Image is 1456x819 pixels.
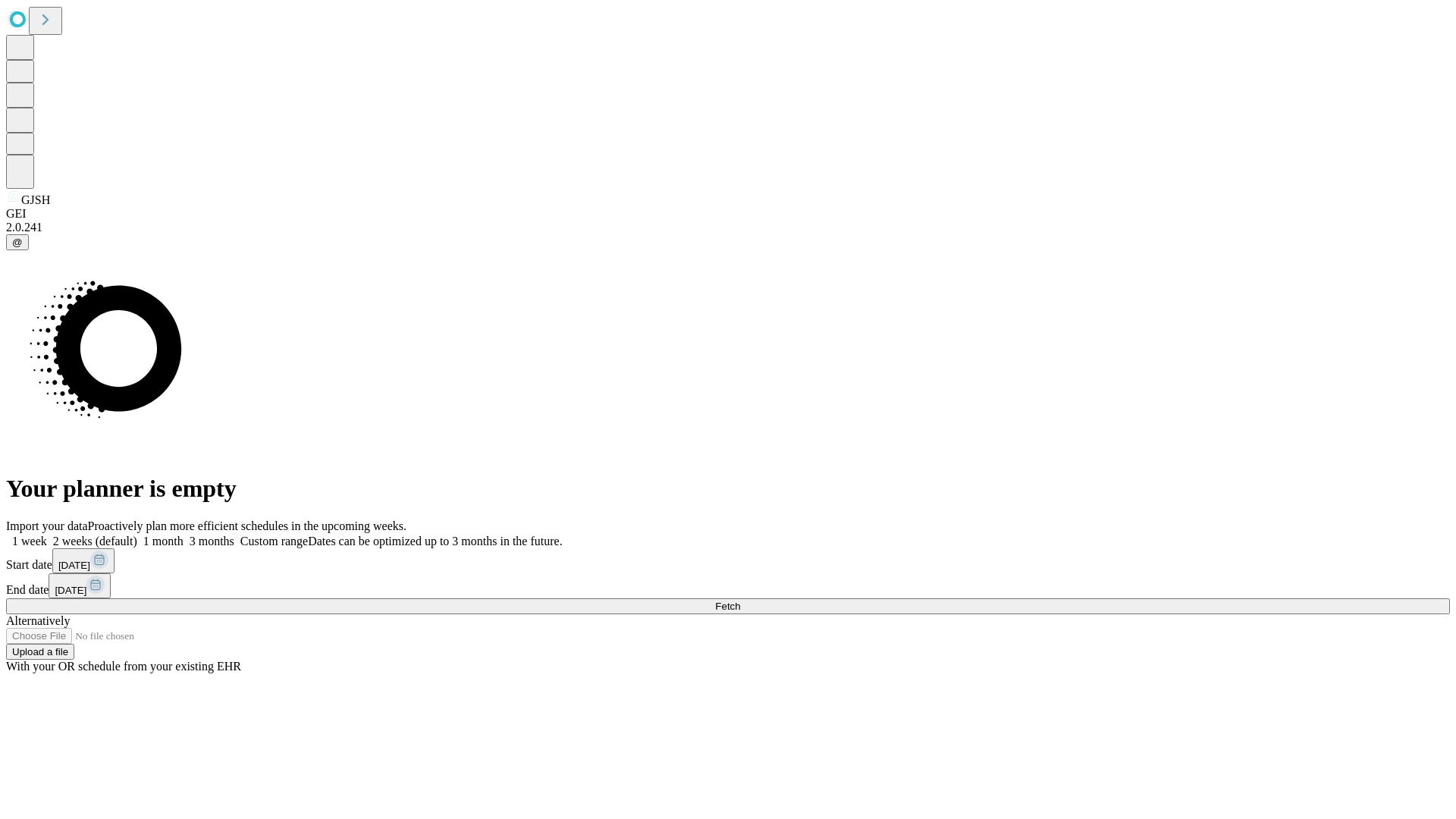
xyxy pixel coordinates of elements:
span: Import your data [6,519,88,532]
div: 2.0.241 [6,221,1450,234]
span: Dates can be optimized up to 3 months in the future. [308,535,562,548]
span: 3 months [190,535,234,548]
span: [DATE] [55,585,86,596]
button: [DATE] [52,548,115,573]
div: Start date [6,548,1450,573]
span: With your OR schedule from your existing EHR [6,660,241,673]
div: End date [6,573,1450,598]
span: 1 month [143,535,184,548]
span: [DATE] [58,560,90,571]
span: Fetch [715,601,740,612]
button: Upload a file [6,644,74,660]
span: Alternatively [6,614,70,627]
span: @ [12,237,23,248]
span: 1 week [12,535,47,548]
h1: Your planner is empty [6,475,1450,503]
button: [DATE] [49,573,111,598]
div: GEI [6,207,1450,221]
button: @ [6,234,29,250]
span: GJSH [21,193,50,206]
span: 2 weeks (default) [53,535,137,548]
span: Custom range [240,535,308,548]
button: Fetch [6,598,1450,614]
span: Proactively plan more efficient schedules in the upcoming weeks. [88,519,406,532]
